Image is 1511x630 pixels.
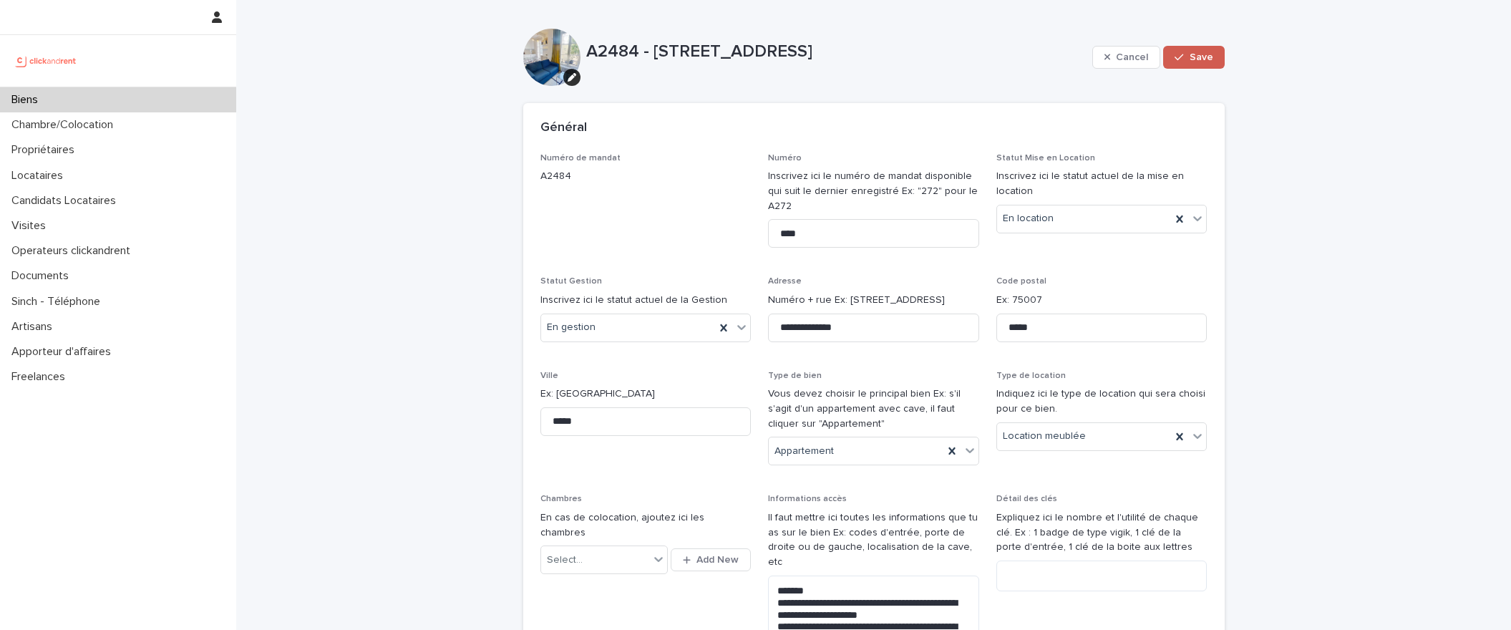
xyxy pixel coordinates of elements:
h2: Général [540,120,587,136]
p: Candidats Locataires [6,194,127,208]
p: Expliquez ici le nombre et l'utilité de chaque clé. Ex : 1 badge de type vigik, 1 clé de la porte... [996,510,1208,555]
p: Visites [6,219,57,233]
p: Freelances [6,370,77,384]
span: Cancel [1116,52,1148,62]
p: Apporteur d'affaires [6,345,122,359]
button: Cancel [1092,46,1161,69]
p: Ex: [GEOGRAPHIC_DATA] [540,387,752,402]
p: Locataires [6,169,74,183]
span: Numéro de mandat [540,154,621,163]
p: A2484 [540,169,752,184]
span: Numéro [768,154,802,163]
img: UCB0brd3T0yccxBKYDjQ [11,47,81,75]
p: Biens [6,93,49,107]
div: Select... [547,553,583,568]
span: Informations accès [768,495,847,503]
p: Ex: 75007 [996,293,1208,308]
p: Inscrivez ici le statut actuel de la mise en location [996,169,1208,199]
span: Adresse [768,277,802,286]
p: Sinch - Téléphone [6,295,112,309]
span: Chambres [540,495,582,503]
p: Documents [6,269,80,283]
p: Vous devez choisir le principal bien Ex: s'il s'agit d'un appartement avec cave, il faut cliquer ... [768,387,979,431]
span: Statut Gestion [540,277,602,286]
p: Artisans [6,320,64,334]
p: Numéro + rue Ex: [STREET_ADDRESS] [768,293,979,308]
span: En location [1003,211,1054,226]
span: Détail des clés [996,495,1057,503]
p: Il faut mettre ici toutes les informations que tu as sur le bien Ex: codes d'entrée, porte de dro... [768,510,979,570]
button: Add New [671,548,751,571]
span: Location meublée [1003,429,1086,444]
p: A2484 - [STREET_ADDRESS] [586,42,1087,62]
span: Code postal [996,277,1046,286]
span: Add New [696,555,739,565]
button: Save [1163,46,1224,69]
span: Statut Mise en Location [996,154,1095,163]
p: Inscrivez ici le numéro de mandat disponible qui suit le dernier enregistré Ex: "272" pour le A272 [768,169,979,213]
span: Type de location [996,372,1066,380]
p: Propriétaires [6,143,86,157]
span: Type de bien [768,372,822,380]
span: Save [1190,52,1213,62]
p: Operateurs clickandrent [6,244,142,258]
p: En cas de colocation, ajoutez ici les chambres [540,510,752,541]
span: Appartement [774,444,834,459]
span: Ville [540,372,558,380]
p: Indiquez ici le type de location qui sera choisi pour ce bien. [996,387,1208,417]
p: Inscrivez ici le statut actuel de la Gestion [540,293,752,308]
p: Chambre/Colocation [6,118,125,132]
span: En gestion [547,320,596,335]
